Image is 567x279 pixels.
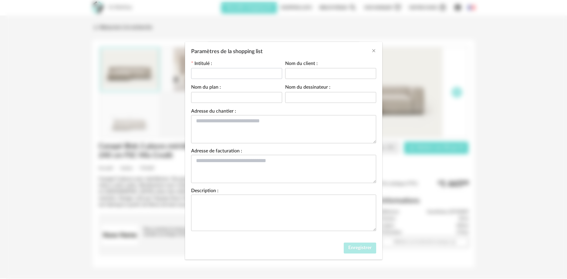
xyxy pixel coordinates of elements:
label: Nom du client : [285,61,318,67]
label: Description : [191,189,218,195]
label: Nom du dessinateur : [285,85,330,91]
button: Close [371,48,376,54]
span: Paramètres de la shopping list [191,49,263,54]
label: Adresse du chantier : [191,109,236,115]
label: Nom du plan : [191,85,221,91]
span: Enregistrer [348,245,372,250]
label: Adresse de facturation : [191,149,242,155]
button: Enregistrer [344,243,376,253]
label: Intitulé : [191,61,212,67]
div: Paramètres de la shopping list [185,42,382,260]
